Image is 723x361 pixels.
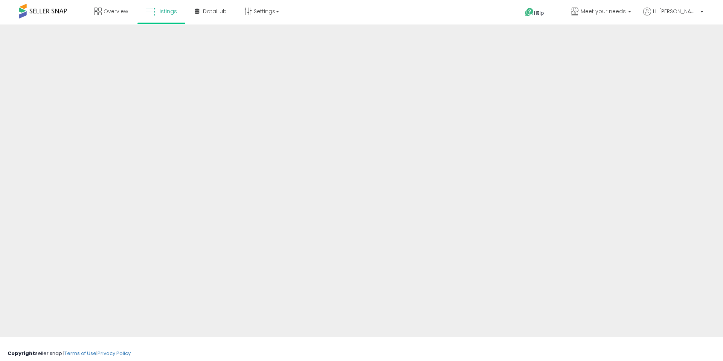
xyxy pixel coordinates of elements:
[157,8,177,15] span: Listings
[104,8,128,15] span: Overview
[534,10,544,16] span: Help
[203,8,227,15] span: DataHub
[525,8,534,17] i: Get Help
[581,8,626,15] span: Meet your needs
[519,2,559,24] a: Help
[653,8,698,15] span: Hi [PERSON_NAME]
[643,8,703,24] a: Hi [PERSON_NAME]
